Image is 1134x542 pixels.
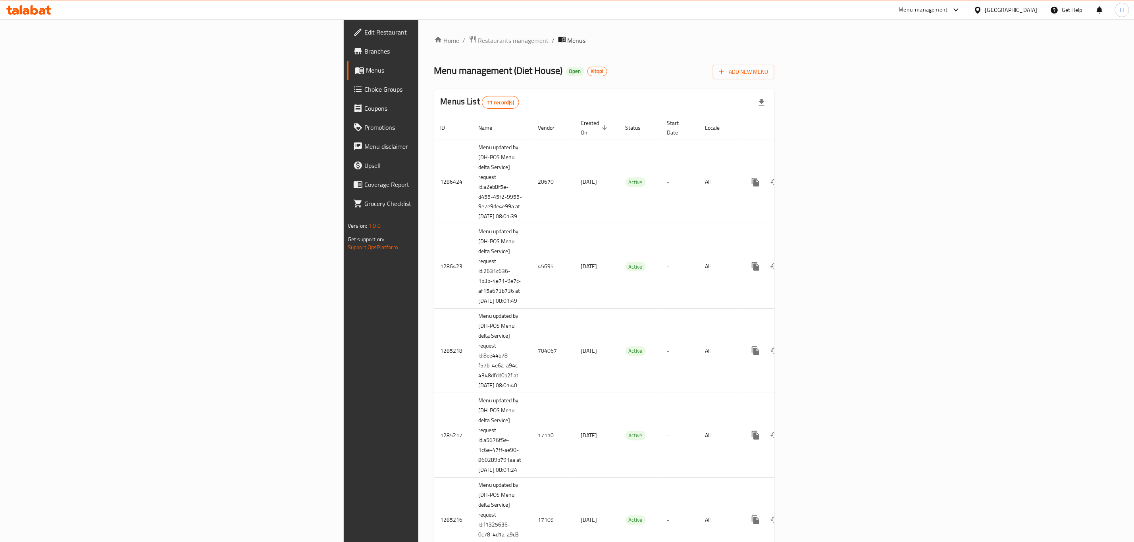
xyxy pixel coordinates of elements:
[699,140,740,224] td: All
[364,85,527,94] span: Choice Groups
[364,27,527,37] span: Edit Restaurant
[364,46,527,56] span: Branches
[568,36,586,45] span: Menus
[347,194,533,213] a: Grocery Checklist
[581,515,597,525] span: [DATE]
[1120,6,1124,14] span: H
[347,23,533,42] a: Edit Restaurant
[746,510,765,529] button: more
[581,430,597,440] span: [DATE]
[746,257,765,276] button: more
[364,180,527,189] span: Coverage Report
[552,36,555,45] li: /
[347,118,533,137] a: Promotions
[532,393,575,478] td: 17110
[719,67,768,77] span: Add New Menu
[441,123,456,133] span: ID
[364,199,527,208] span: Grocery Checklist
[538,123,565,133] span: Vendor
[441,96,519,109] h2: Menus List
[626,177,646,187] div: Active
[347,175,533,194] a: Coverage Report
[626,431,646,440] span: Active
[348,234,384,244] span: Get support on:
[532,140,575,224] td: 20670
[581,177,597,187] span: [DATE]
[347,156,533,175] a: Upsell
[699,224,740,309] td: All
[765,510,784,529] button: Change Status
[581,261,597,271] span: [DATE]
[434,35,774,46] nav: breadcrumb
[482,99,519,106] span: 11 record(s)
[626,346,646,356] span: Active
[626,123,651,133] span: Status
[661,309,699,393] td: -
[661,224,699,309] td: -
[482,96,519,109] div: Total records count
[434,62,563,79] span: Menu management ( Diet House )
[667,118,689,137] span: Start Date
[661,140,699,224] td: -
[368,221,381,231] span: 1.0.0
[581,118,610,137] span: Created On
[626,178,646,187] span: Active
[661,393,699,478] td: -
[566,68,584,75] span: Open
[746,341,765,360] button: more
[364,142,527,151] span: Menu disclaimer
[765,257,784,276] button: Change Status
[347,99,533,118] a: Coupons
[348,242,398,252] a: Support.OpsPlatform
[347,80,533,99] a: Choice Groups
[740,116,829,140] th: Actions
[581,346,597,356] span: [DATE]
[364,123,527,132] span: Promotions
[765,426,784,445] button: Change Status
[364,161,527,170] span: Upsell
[765,173,784,192] button: Change Status
[626,431,646,440] div: Active
[532,309,575,393] td: 704067
[626,262,646,271] span: Active
[347,137,533,156] a: Menu disclaimer
[347,61,533,80] a: Menus
[752,93,771,112] div: Export file
[765,341,784,360] button: Change Status
[699,393,740,478] td: All
[746,426,765,445] button: more
[746,173,765,192] button: more
[366,65,527,75] span: Menus
[705,123,730,133] span: Locale
[532,224,575,309] td: 45695
[347,42,533,61] a: Branches
[364,104,527,113] span: Coupons
[626,515,646,525] span: Active
[699,309,740,393] td: All
[713,65,774,79] button: Add New Menu
[348,221,367,231] span: Version:
[566,67,584,76] div: Open
[588,68,607,75] span: Kitopi
[479,123,503,133] span: Name
[899,5,948,15] div: Menu-management
[985,6,1038,14] div: [GEOGRAPHIC_DATA]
